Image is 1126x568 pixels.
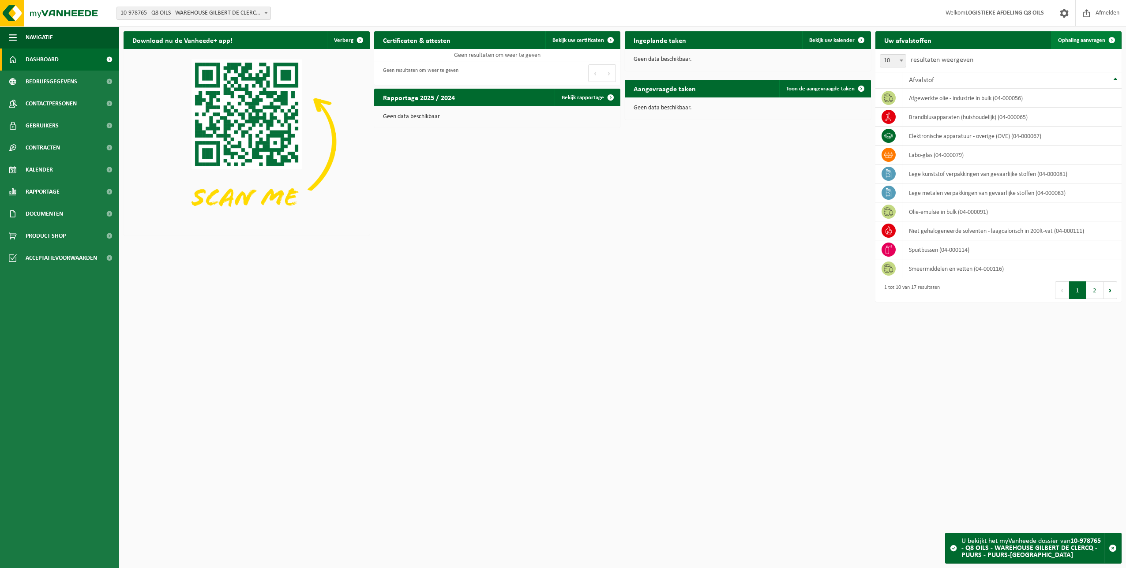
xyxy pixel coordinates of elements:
[902,127,1122,146] td: elektronische apparatuur - overige (OVE) (04-000067)
[379,64,458,83] div: Geen resultaten om weer te geven
[880,55,906,67] span: 10
[802,31,870,49] a: Bekijk uw kalender
[779,80,870,97] a: Toon de aangevraagde taken
[965,10,1044,16] strong: LOGISTIEKE AFDELING Q8 OILS
[902,221,1122,240] td: niet gehalogeneerde solventen - laagcalorisch in 200lt-vat (04-000111)
[961,533,1104,563] div: U bekijkt het myVanheede dossier van
[902,259,1122,278] td: smeermiddelen en vetten (04-000116)
[1086,281,1103,299] button: 2
[117,7,270,19] span: 10-978765 - Q8 OILS - WAREHOUSE GILBERT DE CLERCQ - PUURS - PUURS-SINT-AMANDS
[1058,37,1105,43] span: Ophaling aanvragen
[1051,31,1121,49] a: Ophaling aanvragen
[961,538,1101,559] strong: 10-978765 - Q8 OILS - WAREHOUSE GILBERT DE CLERCQ - PUURS - PUURS-[GEOGRAPHIC_DATA]
[552,37,604,43] span: Bekijk uw certificaten
[374,49,620,61] td: Geen resultaten om weer te geven
[327,31,369,49] button: Verberg
[911,56,973,64] label: resultaten weergeven
[116,7,271,20] span: 10-978765 - Q8 OILS - WAREHOUSE GILBERT DE CLERCQ - PUURS - PUURS-SINT-AMANDS
[625,31,695,49] h2: Ingeplande taken
[786,86,855,92] span: Toon de aangevraagde taken
[909,77,934,84] span: Afvalstof
[880,280,940,300] div: 1 tot 10 van 17 resultaten
[26,137,60,159] span: Contracten
[1055,281,1069,299] button: Previous
[26,71,77,93] span: Bedrijfsgegevens
[374,89,464,106] h2: Rapportage 2025 / 2024
[588,64,602,82] button: Previous
[374,31,459,49] h2: Certificaten & attesten
[26,181,60,203] span: Rapportage
[1069,281,1086,299] button: 1
[634,105,862,111] p: Geen data beschikbaar.
[26,203,63,225] span: Documenten
[902,108,1122,127] td: brandblusapparaten (huishoudelijk) (04-000065)
[875,31,940,49] h2: Uw afvalstoffen
[902,202,1122,221] td: olie-emulsie in bulk (04-000091)
[334,37,353,43] span: Verberg
[902,183,1122,202] td: lege metalen verpakkingen van gevaarlijke stoffen (04-000083)
[124,49,370,234] img: Download de VHEPlus App
[545,31,619,49] a: Bekijk uw certificaten
[26,49,59,71] span: Dashboard
[26,93,77,115] span: Contactpersonen
[1103,281,1117,299] button: Next
[26,247,97,269] span: Acceptatievoorwaarden
[26,225,66,247] span: Product Shop
[902,146,1122,164] td: labo-glas (04-000079)
[902,164,1122,183] td: lege kunststof verpakkingen van gevaarlijke stoffen (04-000081)
[26,115,59,137] span: Gebruikers
[902,89,1122,108] td: afgewerkte olie - industrie in bulk (04-000056)
[26,159,53,181] span: Kalender
[880,54,906,67] span: 10
[555,89,619,106] a: Bekijk rapportage
[634,56,862,63] p: Geen data beschikbaar.
[383,114,612,120] p: Geen data beschikbaar
[809,37,855,43] span: Bekijk uw kalender
[124,31,241,49] h2: Download nu de Vanheede+ app!
[602,64,616,82] button: Next
[26,26,53,49] span: Navigatie
[625,80,705,97] h2: Aangevraagde taken
[902,240,1122,259] td: spuitbussen (04-000114)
